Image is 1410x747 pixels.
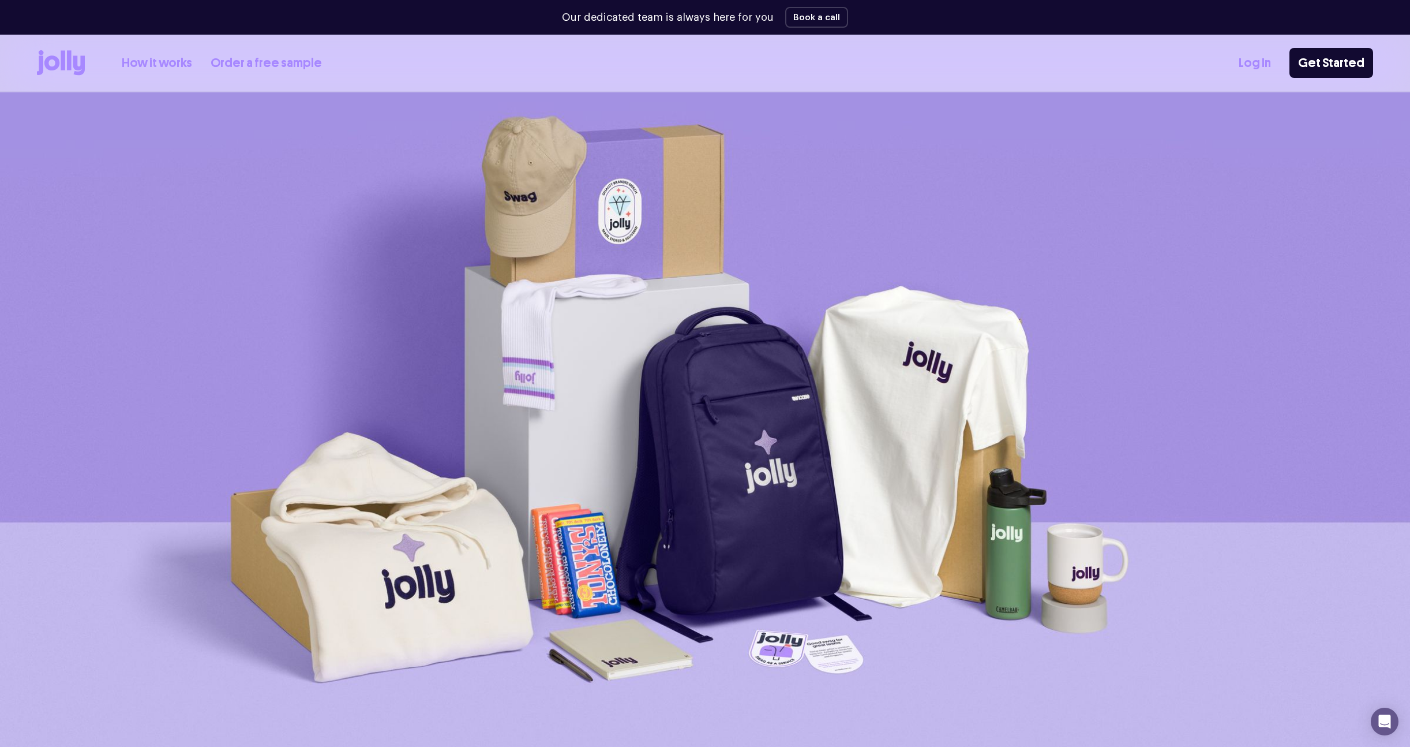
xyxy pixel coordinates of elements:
a: Log In [1239,54,1271,73]
div: Open Intercom Messenger [1371,708,1398,735]
p: Our dedicated team is always here for you [562,10,774,25]
a: How it works [122,54,192,73]
a: Order a free sample [211,54,322,73]
a: Get Started [1289,48,1373,78]
button: Book a call [785,7,848,28]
